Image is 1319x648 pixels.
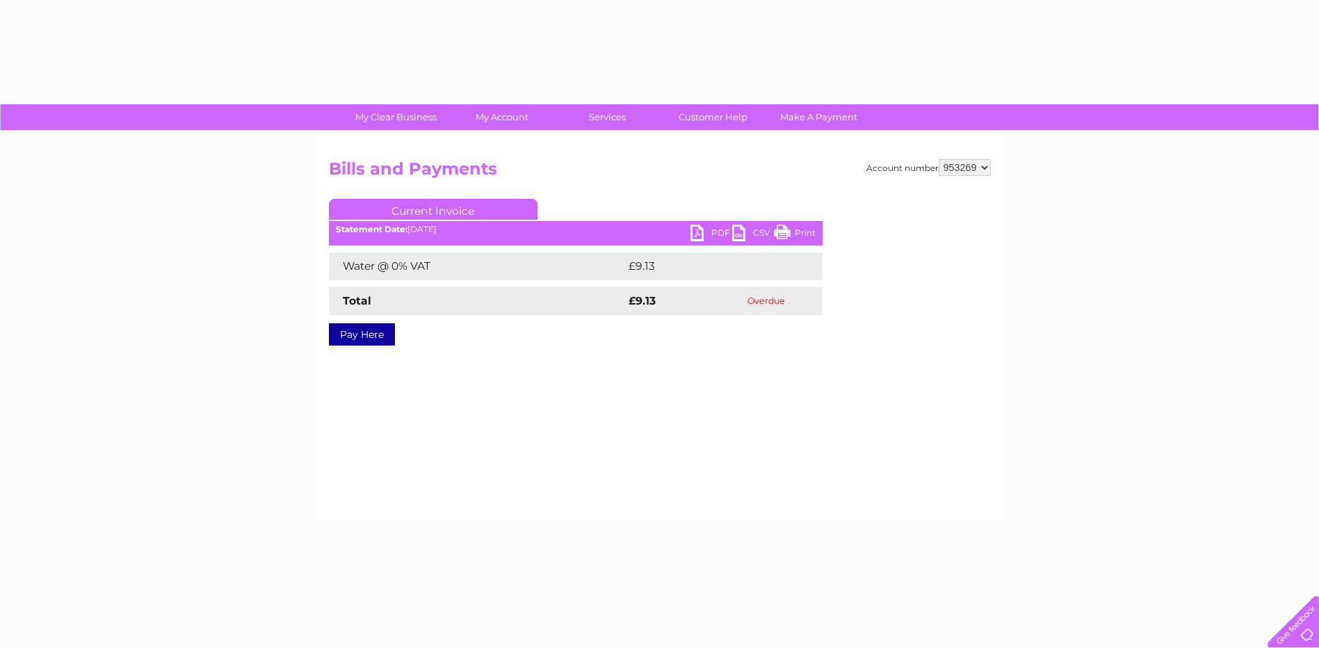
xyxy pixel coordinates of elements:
[732,225,774,245] a: CSV
[656,104,770,130] a: Customer Help
[550,104,665,130] a: Services
[343,294,371,307] strong: Total
[866,159,991,176] div: Account number
[690,225,732,245] a: PDF
[774,225,816,245] a: Print
[761,104,876,130] a: Make A Payment
[329,323,395,346] a: Pay Here
[329,225,823,234] div: [DATE]
[336,224,407,234] b: Statement Date:
[444,104,559,130] a: My Account
[711,287,823,315] td: Overdue
[329,199,537,220] a: Current Invoice
[629,294,656,307] strong: £9.13
[625,252,788,280] td: £9.13
[329,159,991,186] h2: Bills and Payments
[329,252,625,280] td: Water @ 0% VAT
[339,104,453,130] a: My Clear Business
